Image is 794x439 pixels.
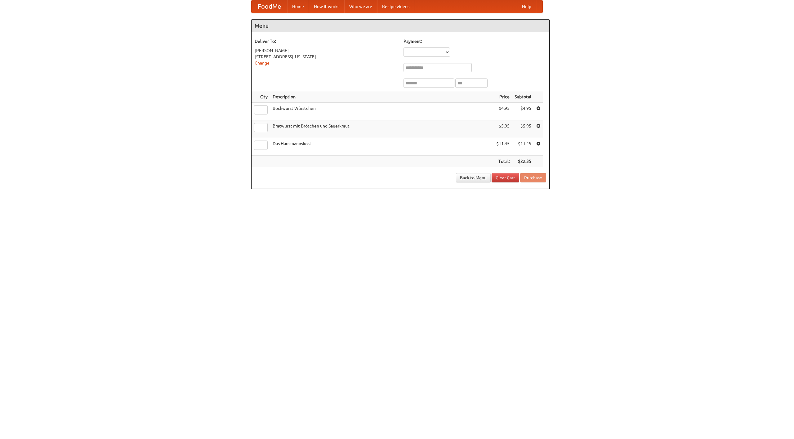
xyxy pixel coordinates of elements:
[512,103,534,120] td: $4.95
[377,0,414,13] a: Recipe videos
[252,91,270,103] th: Qty
[512,138,534,156] td: $11.45
[517,0,536,13] a: Help
[270,91,494,103] th: Description
[494,120,512,138] td: $5.95
[255,38,397,44] h5: Deliver To:
[252,20,549,32] h4: Menu
[270,138,494,156] td: Das Hausmannskost
[512,156,534,167] th: $22.35
[270,120,494,138] td: Bratwurst mit Brötchen und Sauerkraut
[255,54,397,60] div: [STREET_ADDRESS][US_STATE]
[512,91,534,103] th: Subtotal
[252,0,287,13] a: FoodMe
[255,60,270,65] a: Change
[344,0,377,13] a: Who we are
[494,156,512,167] th: Total:
[512,120,534,138] td: $5.95
[494,103,512,120] td: $4.95
[492,173,519,182] a: Clear Cart
[270,103,494,120] td: Bockwurst Würstchen
[287,0,309,13] a: Home
[494,91,512,103] th: Price
[404,38,546,44] h5: Payment:
[309,0,344,13] a: How it works
[520,173,546,182] button: Purchase
[456,173,491,182] a: Back to Menu
[494,138,512,156] td: $11.45
[255,47,397,54] div: [PERSON_NAME]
